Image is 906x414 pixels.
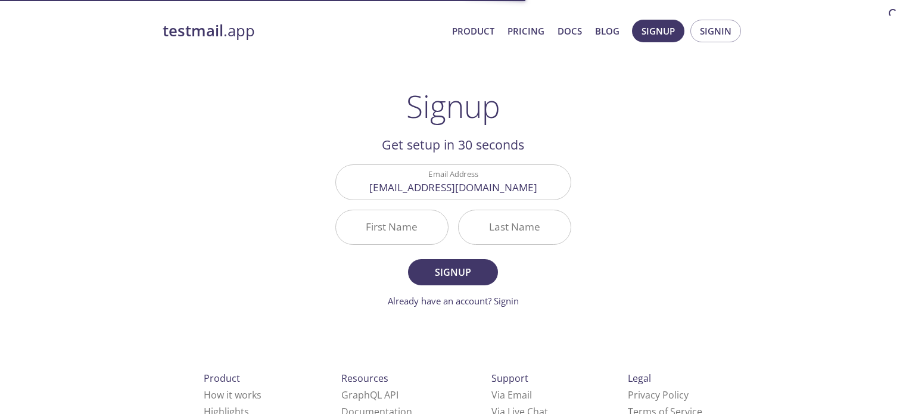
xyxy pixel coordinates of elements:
[204,372,240,385] span: Product
[632,20,684,42] button: Signup
[163,21,443,41] a: testmail.app
[642,23,675,39] span: Signup
[335,135,571,155] h2: Get setup in 30 seconds
[163,20,223,41] strong: testmail
[341,388,398,401] a: GraphQL API
[700,23,731,39] span: Signin
[408,259,497,285] button: Signup
[341,372,388,385] span: Resources
[628,388,689,401] a: Privacy Policy
[388,295,519,307] a: Already have an account? Signin
[508,23,544,39] a: Pricing
[595,23,619,39] a: Blog
[452,23,494,39] a: Product
[558,23,582,39] a: Docs
[491,388,532,401] a: Via Email
[690,20,741,42] button: Signin
[421,264,484,281] span: Signup
[406,88,500,124] h1: Signup
[628,372,651,385] span: Legal
[204,388,261,401] a: How it works
[491,372,528,385] span: Support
